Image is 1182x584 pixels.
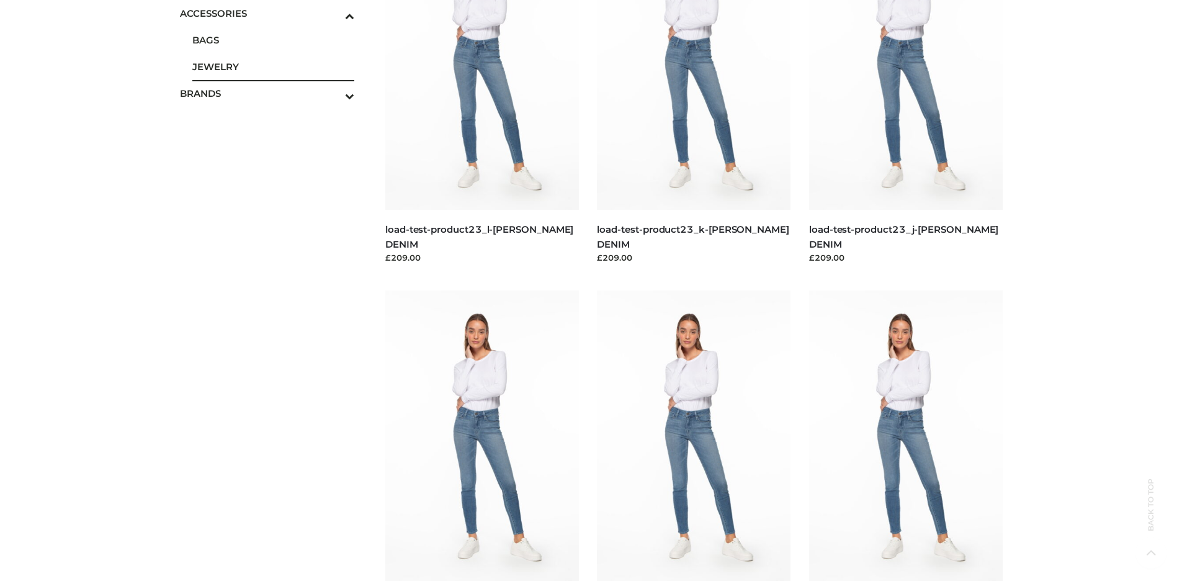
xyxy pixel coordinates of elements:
[311,80,354,107] button: Toggle Submenu
[809,251,1003,264] div: £209.00
[180,86,355,101] span: BRANDS
[385,223,573,249] a: load-test-product23_l-[PERSON_NAME] DENIM
[192,27,355,53] a: BAGS
[180,6,355,20] span: ACCESSORIES
[192,33,355,47] span: BAGS
[385,251,579,264] div: £209.00
[192,53,355,80] a: JEWELRY
[809,223,998,249] a: load-test-product23_j-[PERSON_NAME] DENIM
[180,80,355,107] a: BRANDSToggle Submenu
[597,223,789,249] a: load-test-product23_k-[PERSON_NAME] DENIM
[1135,500,1166,531] span: Back to top
[597,251,790,264] div: £209.00
[192,60,355,74] span: JEWELRY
